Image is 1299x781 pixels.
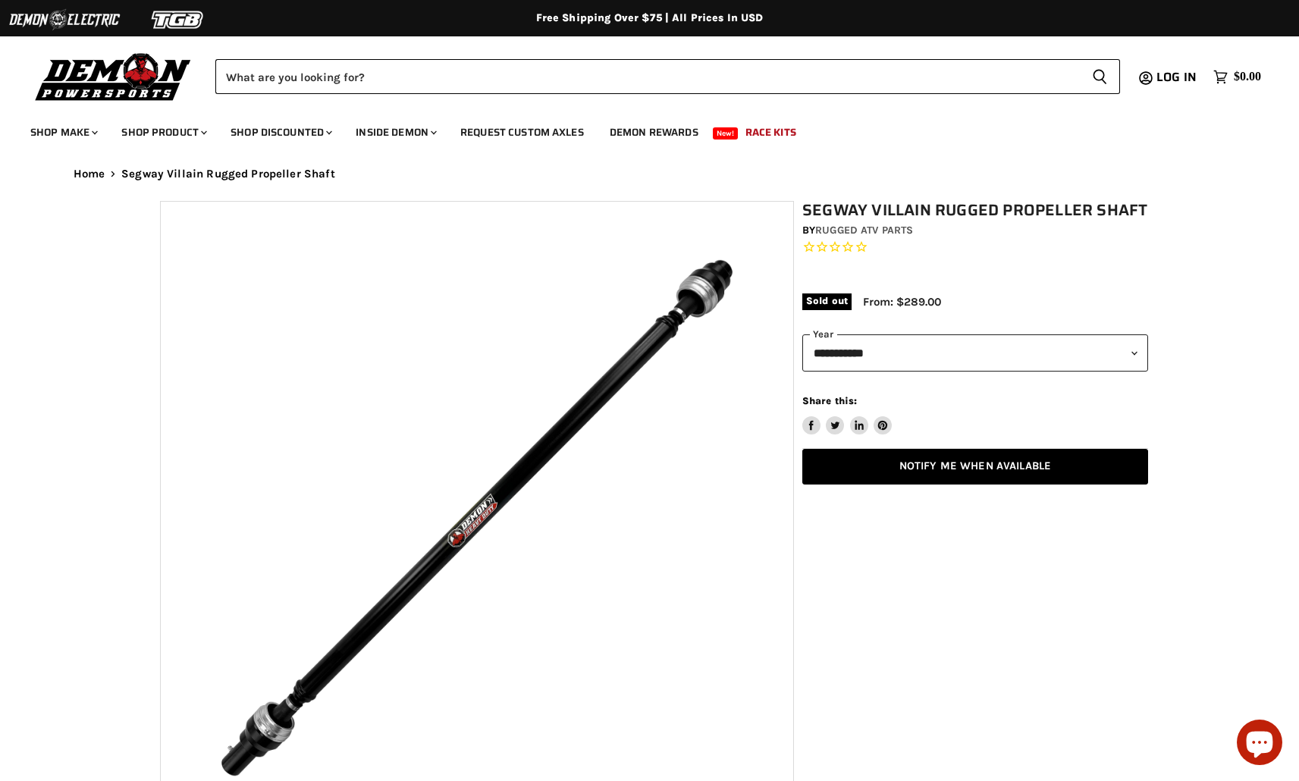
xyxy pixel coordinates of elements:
[1232,720,1287,769] inbox-online-store-chat: Shopify online store chat
[344,117,446,148] a: Inside Demon
[802,201,1148,220] h1: Segway Villain Rugged Propeller Shaft
[815,224,913,237] a: Rugged ATV Parts
[219,117,341,148] a: Shop Discounted
[43,11,1257,25] div: Free Shipping Over $75 | All Prices In USD
[215,59,1120,94] form: Product
[121,168,335,180] span: Segway Villain Rugged Propeller Shaft
[1156,67,1197,86] span: Log in
[802,222,1148,239] div: by
[30,49,196,103] img: Demon Powersports
[598,117,710,148] a: Demon Rewards
[1234,70,1261,84] span: $0.00
[19,117,107,148] a: Shop Make
[734,117,808,148] a: Race Kits
[802,334,1148,372] select: year
[863,295,941,309] span: From: $289.00
[713,127,739,140] span: New!
[8,5,121,34] img: Demon Electric Logo 2
[802,449,1148,485] a: Notify Me When Available
[74,168,105,180] a: Home
[802,293,852,310] span: Sold out
[215,59,1080,94] input: Search
[19,111,1257,148] ul: Main menu
[802,395,857,406] span: Share this:
[121,5,235,34] img: TGB Logo 2
[1150,71,1206,84] a: Log in
[1080,59,1120,94] button: Search
[43,168,1257,180] nav: Breadcrumbs
[110,117,216,148] a: Shop Product
[1206,66,1269,88] a: $0.00
[802,240,1148,256] span: Rated 0.0 out of 5 stars 0 reviews
[802,394,893,434] aside: Share this:
[449,117,595,148] a: Request Custom Axles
